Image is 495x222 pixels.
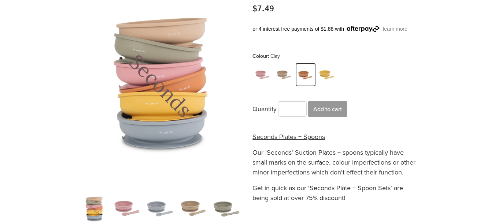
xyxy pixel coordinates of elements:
button: Add to cart [308,101,347,117]
p: Our 'Seconds' Suction Plates + spoons typically have small marks on the surface, colour imperfect... [252,147,416,177]
p: Get in quick as our 'Seconds Plate + Spoon Sets' are being sold at over 75% discount! [252,183,416,203]
u: Seconds Plates + Spoons [252,132,325,141]
span: Colour: [252,52,270,60]
div: Quantity [252,102,308,116]
div: or 4 interest free payments of $1.88 with [252,17,416,42]
span: Clay [270,52,281,60]
a: learn more [383,26,407,32]
span: $7.49 [252,1,274,17]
